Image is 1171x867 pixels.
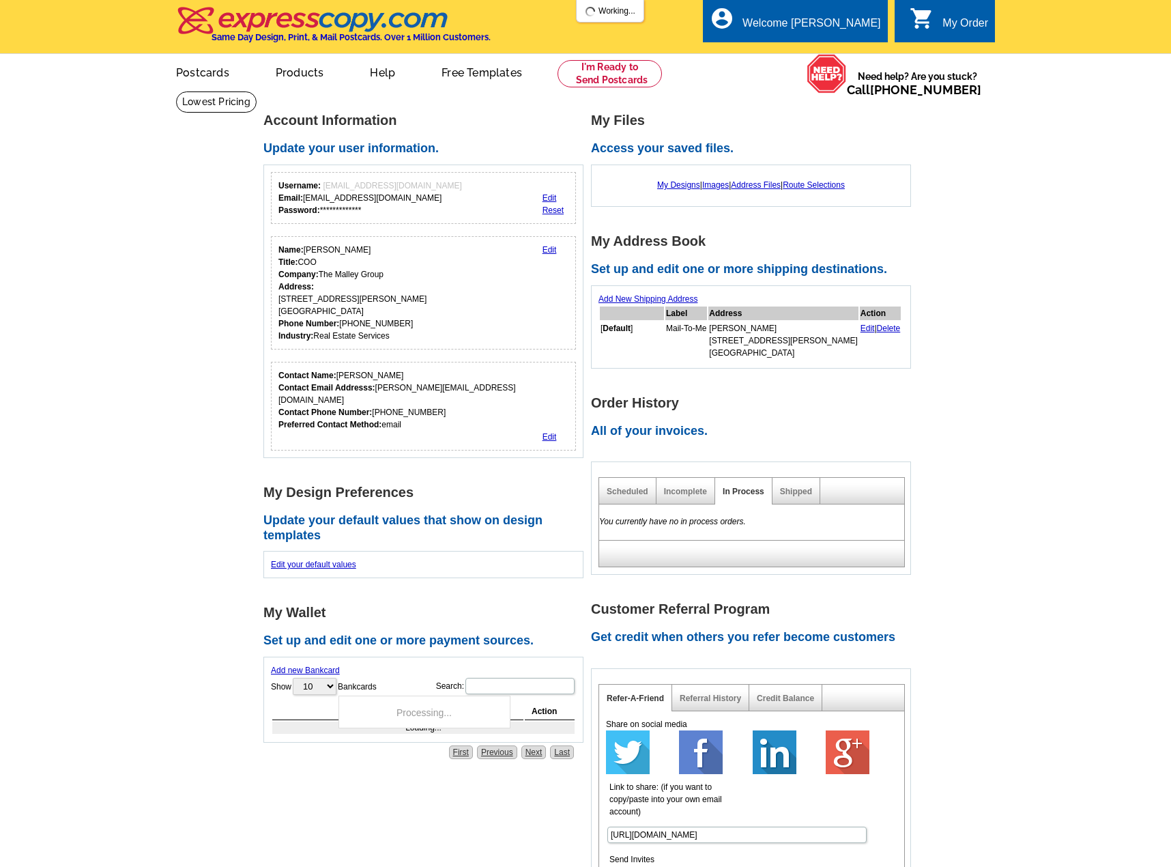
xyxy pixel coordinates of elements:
[271,677,377,696] label: Show Bankcards
[870,83,981,97] a: [PHONE_NUMBER]
[323,181,461,190] span: [EMAIL_ADDRESS][DOMAIN_NAME]
[271,236,576,350] div: Your personal details.
[591,262,919,277] h2: Set up and edit one or more shipping destinations.
[910,15,988,32] a: shopping_cart My Order
[263,513,591,543] h2: Update your default values that show on design templates
[753,730,796,774] img: linkedin-64.png
[860,307,901,320] th: Action
[757,694,814,703] a: Credit Balance
[278,331,313,341] strong: Industry:
[680,694,741,703] a: Referral History
[263,113,591,128] h1: Account Information
[731,180,781,190] a: Address Files
[278,193,303,203] strong: Email:
[525,703,575,720] th: Action
[657,180,700,190] a: My Designs
[348,55,417,87] a: Help
[847,83,981,97] span: Call
[254,55,346,87] a: Products
[543,205,564,215] a: Reset
[263,606,591,620] h1: My Wallet
[550,745,574,759] a: Last
[263,634,591,649] h2: Set up and edit one or more payment sources.
[710,6,734,31] i: account_circle
[271,666,340,675] a: Add new Bankcard
[293,678,336,695] select: ShowBankcards
[847,70,988,97] span: Need help? Are you stuck?
[278,408,372,417] strong: Contact Phone Number:
[278,369,568,431] div: [PERSON_NAME] [PERSON_NAME][EMAIL_ADDRESS][DOMAIN_NAME] [PHONE_NUMBER] email
[543,432,557,442] a: Edit
[591,396,919,410] h1: Order History
[606,730,650,774] img: twitter-64.png
[591,630,919,645] h2: Get credit when others you refer become customers
[271,172,576,224] div: Your login information.
[263,141,591,156] h2: Update your user information.
[278,244,427,342] div: [PERSON_NAME] COO The Malley Group [STREET_ADDRESS][PERSON_NAME] [GEOGRAPHIC_DATA] [PHONE_NUMBER]...
[607,694,664,703] a: Refer-A-Friend
[338,696,510,728] div: Processing...
[278,205,320,215] strong: Password:
[465,678,575,694] input: Search:
[278,245,304,255] strong: Name:
[599,517,746,526] em: You currently have no in process orders.
[154,55,251,87] a: Postcards
[449,745,473,759] a: First
[664,487,707,496] a: Incomplete
[271,362,576,451] div: Who should we contact regarding order issues?
[609,781,732,818] label: Link to share: (if you want to copy/paste into your own email account)
[272,722,575,734] td: Loading...
[278,282,314,292] strong: Address:
[609,853,732,866] label: Send Invites
[278,420,381,429] strong: Preferred Contact Method:
[591,602,919,616] h1: Customer Referral Program
[591,141,919,156] h2: Access your saved files.
[861,324,875,333] a: Edit
[665,322,707,360] td: Mail-To-Me
[780,487,812,496] a: Shipped
[278,270,319,279] strong: Company:
[591,234,919,248] h1: My Address Book
[708,307,858,320] th: Address
[585,6,596,17] img: loading...
[176,16,491,42] a: Same Day Design, Print, & Mail Postcards. Over 1 Million Customers.
[606,720,687,729] span: Share on social media
[826,730,869,774] img: google-plus-64.png
[742,17,880,36] div: Welcome [PERSON_NAME]
[942,17,988,36] div: My Order
[263,485,591,500] h1: My Design Preferences
[598,294,697,304] a: Add New Shipping Address
[679,730,723,774] img: facebook-64.png
[603,324,631,333] b: Default
[723,487,764,496] a: In Process
[607,487,648,496] a: Scheduled
[783,180,845,190] a: Route Selections
[477,745,517,759] a: Previous
[420,55,544,87] a: Free Templates
[271,560,356,569] a: Edit your default values
[860,322,901,360] td: |
[278,257,298,267] strong: Title:
[702,180,729,190] a: Images
[910,6,934,31] i: shopping_cart
[543,245,557,255] a: Edit
[665,307,707,320] th: Label
[212,32,491,42] h4: Same Day Design, Print, & Mail Postcards. Over 1 Million Customers.
[521,745,547,759] a: Next
[708,322,858,360] td: [PERSON_NAME] [STREET_ADDRESS][PERSON_NAME] [GEOGRAPHIC_DATA]
[278,319,339,328] strong: Phone Number:
[877,324,901,333] a: Delete
[591,113,919,128] h1: My Files
[543,193,557,203] a: Edit
[807,54,847,94] img: help
[278,371,336,380] strong: Contact Name:
[436,677,576,696] label: Search:
[278,181,321,190] strong: Username:
[598,172,903,198] div: | | |
[278,383,375,393] strong: Contact Email Addresss:
[591,424,919,439] h2: All of your invoices.
[600,322,664,360] td: [ ]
